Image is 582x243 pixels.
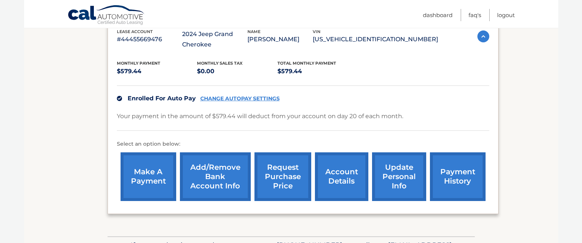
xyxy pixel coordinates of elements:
[313,29,320,34] span: vin
[117,66,197,77] p: $579.44
[197,61,243,66] span: Monthly sales Tax
[477,30,489,42] img: accordion-active.svg
[277,61,336,66] span: Total Monthly Payment
[497,9,515,21] a: Logout
[277,66,358,77] p: $579.44
[254,152,311,201] a: request purchase price
[117,96,122,101] img: check.svg
[182,29,247,50] p: 2024 Jeep Grand Cherokee
[117,34,182,45] p: #44455669476
[128,95,196,102] span: Enrolled For Auto Pay
[423,9,453,21] a: Dashboard
[117,61,160,66] span: Monthly Payment
[117,140,489,149] p: Select an option below:
[121,152,176,201] a: make a payment
[430,152,486,201] a: payment history
[247,34,313,45] p: [PERSON_NAME]
[468,9,481,21] a: FAQ's
[180,152,251,201] a: Add/Remove bank account info
[200,95,280,102] a: CHANGE AUTOPAY SETTINGS
[372,152,426,201] a: update personal info
[117,29,153,34] span: lease account
[315,152,368,201] a: account details
[197,66,277,77] p: $0.00
[313,34,438,45] p: [US_VEHICLE_IDENTIFICATION_NUMBER]
[117,111,403,121] p: Your payment in the amount of $579.44 will deduct from your account on day 20 of each month.
[68,5,145,26] a: Cal Automotive
[247,29,260,34] span: name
